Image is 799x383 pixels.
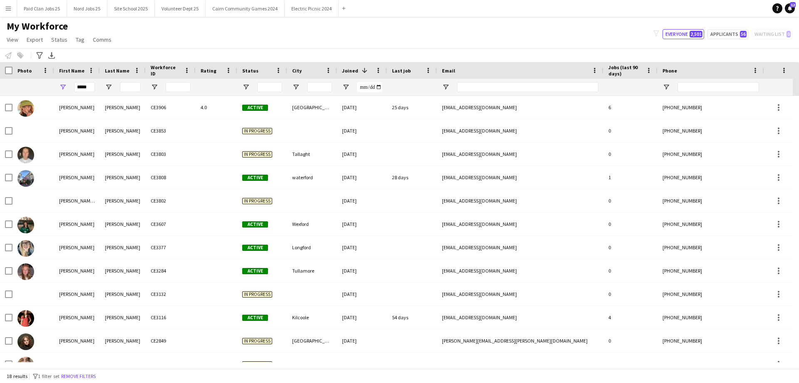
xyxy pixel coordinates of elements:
div: 0 [603,213,658,235]
span: Photo [17,68,32,74]
div: CE3284 [146,259,196,282]
button: Open Filter Menu [342,83,350,91]
div: Tallaght [287,143,337,165]
div: [DATE] [337,306,387,329]
app-action-btn: Advanced filters [35,50,45,60]
div: 0 [603,283,658,305]
span: Status [242,68,258,74]
div: [EMAIL_ADDRESS][DOMAIN_NAME] [437,189,603,212]
a: View [3,34,22,45]
div: Tullamore [287,259,337,282]
div: [PERSON_NAME] [100,329,146,352]
div: [PERSON_NAME] [54,236,100,259]
a: 12 [785,3,795,13]
input: City Filter Input [307,82,332,92]
div: CE2849 [146,329,196,352]
div: 0 [603,189,658,212]
img: Molly McKeon [17,240,34,257]
img: Molly Cavanagh [17,333,34,350]
span: Active [242,175,268,181]
span: In progress [242,151,272,158]
div: [PERSON_NAME] [54,166,100,189]
span: Active [242,315,268,321]
span: Comms [93,36,112,43]
img: Molly Clifford [17,147,34,163]
div: [EMAIL_ADDRESS][DOMAIN_NAME] [437,143,603,165]
div: [PERSON_NAME] [54,329,100,352]
span: Active [242,245,268,251]
div: Kilcoole [287,306,337,329]
img: Molly Meade [17,100,34,117]
button: Open Filter Menu [442,83,449,91]
div: 54 days [387,306,437,329]
span: Last Name [105,68,129,74]
span: My Workforce [7,20,68,33]
span: In progress [242,361,272,368]
input: Status Filter Input [257,82,282,92]
div: [PERSON_NAME][EMAIL_ADDRESS][PERSON_NAME][DOMAIN_NAME] [437,329,603,352]
div: [DATE] [337,143,387,165]
span: City [292,68,302,74]
a: Export [23,34,46,45]
div: [PERSON_NAME] [100,96,146,119]
div: [PERSON_NAME] [54,306,100,329]
div: 0 [603,259,658,282]
div: 0 [603,119,658,142]
img: Molly Gordon Boles [17,310,34,327]
div: [DATE] [337,236,387,259]
div: [PERSON_NAME] [100,213,146,235]
input: Phone Filter Input [677,82,759,92]
input: Email Filter Input [457,82,598,92]
div: 0 [603,236,658,259]
span: Export [27,36,43,43]
img: Molly Sheil [17,263,34,280]
app-action-btn: Export XLSX [47,50,57,60]
div: [DATE] [337,213,387,235]
div: [PERSON_NAME] [100,143,146,165]
div: [PHONE_NUMBER] [658,189,764,212]
a: Comms [89,34,115,45]
div: [PERSON_NAME] [54,353,100,375]
div: [EMAIL_ADDRESS][DOMAIN_NAME] [437,236,603,259]
div: [PHONE_NUMBER] [658,283,764,305]
div: [EMAIL_ADDRESS][DOMAIN_NAME] [437,283,603,305]
span: Email [442,68,455,74]
div: CE3377 [146,236,196,259]
div: [PERSON_NAME] [54,96,100,119]
div: [PERSON_NAME] [100,189,146,212]
span: In progress [242,291,272,298]
div: [PHONE_NUMBER] [658,353,764,375]
div: [PERSON_NAME] [54,119,100,142]
div: [PERSON_NAME] [100,306,146,329]
button: Applicants56 [707,29,748,39]
span: Jobs (last 90 days) [608,64,643,77]
div: [PERSON_NAME] [100,353,146,375]
div: [PERSON_NAME] [100,119,146,142]
img: molly frampton [17,170,34,187]
span: First Name [59,68,84,74]
div: [PHONE_NUMBER] [658,96,764,119]
div: [PERSON_NAME] [100,259,146,282]
div: CE3803 [146,143,196,165]
span: Joined [342,68,358,74]
div: CE3802 [146,189,196,212]
span: Active [242,105,268,111]
div: [PERSON_NAME] [100,236,146,259]
div: [EMAIL_ADDRESS][DOMAIN_NAME] [437,166,603,189]
div: [PHONE_NUMBER] [658,306,764,329]
div: [DATE] [337,283,387,305]
button: Everyone2,501 [663,29,704,39]
span: In progress [242,128,272,134]
div: 6 [603,96,658,119]
span: Rating [201,68,216,74]
div: Mooncoin [287,353,337,375]
span: View [7,36,18,43]
div: [PERSON_NAME] [54,213,100,235]
div: 0 [603,353,658,375]
div: [PERSON_NAME] [PERSON_NAME] [54,189,100,212]
div: [EMAIL_ADDRESS][DOMAIN_NAME] [437,213,603,235]
button: Open Filter Menu [105,83,112,91]
button: Nord Jobs 25 [67,0,107,17]
div: 0 [603,143,658,165]
div: [PERSON_NAME] [54,283,100,305]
